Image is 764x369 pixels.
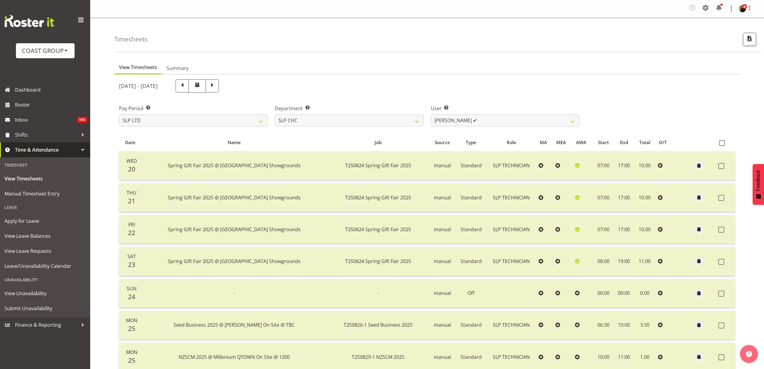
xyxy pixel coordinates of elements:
td: 07:00 [593,215,614,244]
label: Department [275,105,423,112]
span: manual [434,162,451,169]
span: Time & Attendance [15,145,78,154]
td: Standard [456,183,486,212]
a: Submit Unavailability [2,301,89,316]
span: Summary [167,65,189,72]
span: manual [434,322,451,328]
span: View Leave Balances [5,231,86,240]
span: SLP TECHNICIAN [493,322,530,328]
span: SLP TECHNICIAN [493,258,530,265]
a: Apply for Leave [2,213,89,228]
div: Total [637,139,652,146]
div: O/T [659,139,670,146]
td: 00:00 [593,279,614,308]
div: COAST GROUP [22,46,69,55]
span: Mon [126,349,137,355]
span: Manual Timesheet Entry [5,189,86,198]
span: 22 [128,228,135,237]
td: 07:00 [593,151,614,180]
td: Standard [456,311,486,340]
a: Manual Timesheet Entry [2,186,89,201]
span: SLP TECHNICIAN [493,162,530,169]
td: 17:00 [614,183,634,212]
span: Inbox [15,115,77,124]
span: Mon [126,317,137,324]
span: manual [434,226,451,233]
span: Spring Gift Fair 2025 @ [GEOGRAPHIC_DATA] Showgrounds [168,226,301,233]
span: NZSCM 2025 @ Millenium QTOWN On Site @ 1200 [179,354,290,360]
div: Timesheet [2,159,89,171]
span: manual [434,290,451,296]
span: manual [434,354,451,360]
a: View Unavailability [2,286,89,301]
td: 08:00 [593,247,614,276]
span: T250829-1 NZSCM 2025 [352,354,404,360]
span: Roster [15,100,87,109]
span: - [233,290,235,296]
div: MA [540,139,550,146]
td: Standard [456,247,486,276]
span: View Timesheets [119,64,157,71]
div: Name [145,139,323,146]
span: T250824 Spring Gift Fair 2025 [345,226,411,233]
span: 21 [128,197,135,205]
div: Start [596,139,610,146]
span: manual [434,258,451,265]
span: T250826-1 Seed Business 2025 [344,322,413,328]
td: 10:00 [614,311,634,340]
span: Spring Gift Fair 2025 @ [GEOGRAPHIC_DATA] Showgrounds [168,162,301,169]
span: T250824 Spring Gift Fair 2025 [345,194,411,201]
div: Role [490,139,533,146]
td: Standard [456,215,486,244]
div: Job [330,139,426,146]
td: 10.00 [634,151,655,180]
span: 990 [77,117,87,123]
div: Date [123,139,138,146]
td: 10.00 [634,215,655,244]
span: T250824 Spring Gift Fair 2025 [345,162,411,169]
td: 0.00 [634,279,655,308]
span: View Unavailability [5,289,86,298]
div: Leave [2,201,89,213]
span: Sun [127,285,137,292]
img: micah-hetrick73ebaf9e9aacd948a3fc464753b70555.png [739,5,746,12]
span: Feedback [756,170,761,191]
td: 11.00 [634,247,655,276]
td: 19:00 [614,247,634,276]
span: Thu [127,189,137,196]
div: AWA [576,139,590,146]
a: View Leave Requests [2,243,89,259]
span: Leave/Unavailability Calendar [5,262,86,271]
span: Wed [126,158,137,164]
a: View Timesheets [2,171,89,186]
h5: [DATE] - [DATE] [119,83,158,89]
div: Unavailability [2,274,89,286]
span: View Leave Requests [5,247,86,256]
a: Leave/Unavailability Calendar [2,259,89,274]
span: Finance & Reporting [15,320,78,329]
span: 25 [128,324,135,333]
div: Type [459,139,483,146]
span: Spring Gift Fair 2025 @ [GEOGRAPHIC_DATA] Showgrounds [168,258,301,265]
td: 10.00 [634,183,655,212]
span: Fri [128,221,135,228]
td: 00:00 [614,279,634,308]
span: manual [434,194,451,201]
label: Pay Period [119,105,268,112]
label: User [431,105,579,112]
span: 20 [128,165,135,173]
button: Export CSV [743,33,756,46]
span: SLP TECHNICIAN [493,226,530,233]
span: - [377,290,379,296]
span: SLP TECHNICIAN [493,194,530,201]
h4: Timesheets [114,36,148,43]
td: 07:00 [593,183,614,212]
a: View Leave Balances [2,228,89,243]
span: T250824 Spring Gift Fair 2025 [345,258,411,265]
img: help-xxl-2.png [746,351,752,357]
span: View Timesheets [5,174,86,183]
span: Apply for Leave [5,216,86,225]
div: Source [433,139,452,146]
td: Standard [456,151,486,180]
span: Submit Unavailability [5,304,86,313]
